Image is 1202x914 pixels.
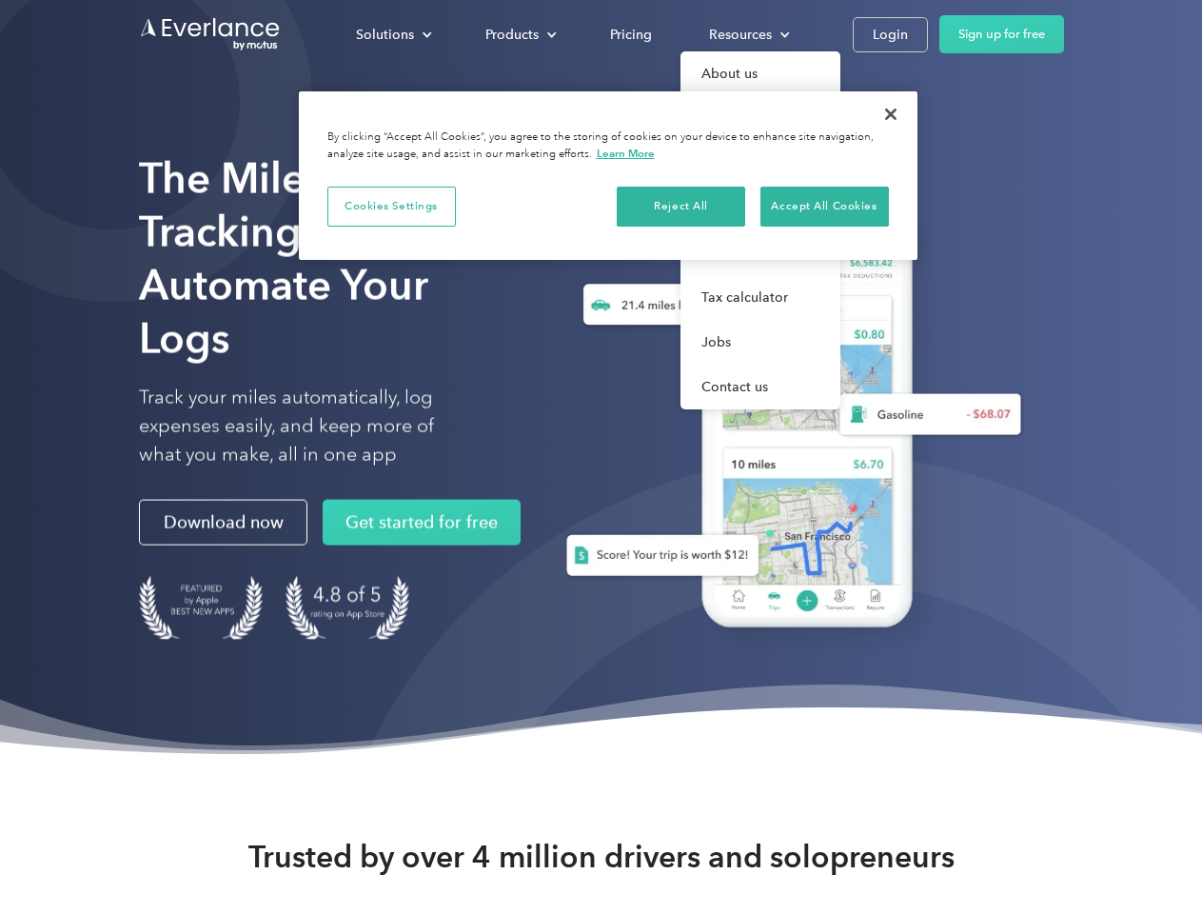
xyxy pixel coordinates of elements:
[680,275,840,320] a: Tax calculator
[939,15,1064,53] a: Sign up for free
[356,23,414,47] div: Solutions
[873,23,908,47] div: Login
[485,23,539,47] div: Products
[709,23,772,47] div: Resources
[299,91,917,260] div: Privacy
[536,181,1036,656] img: Everlance, mileage tracker app, expense tracking app
[139,500,307,546] a: Download now
[680,51,840,409] nav: Resources
[139,16,282,52] a: Go to homepage
[870,93,912,135] button: Close
[327,129,889,163] div: By clicking “Accept All Cookies”, you agree to the storing of cookies on your device to enhance s...
[690,18,805,51] div: Resources
[248,838,955,876] strong: Trusted by over 4 million drivers and solopreneurs
[299,91,917,260] div: Cookie banner
[853,17,928,52] a: Login
[323,500,521,546] a: Get started for free
[327,187,456,227] button: Cookies Settings
[680,365,840,409] a: Contact us
[610,23,652,47] div: Pricing
[680,51,840,96] a: About us
[617,187,745,227] button: Reject All
[680,320,840,365] a: Jobs
[139,576,263,640] img: Badge for Featured by Apple Best New Apps
[139,384,479,469] p: Track your miles automatically, log expenses easily, and keep more of what you make, all in one app
[286,576,409,640] img: 4.9 out of 5 stars on the app store
[760,187,889,227] button: Accept All Cookies
[597,147,655,160] a: More information about your privacy, opens in a new tab
[337,18,447,51] div: Solutions
[466,18,572,51] div: Products
[591,18,671,51] a: Pricing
